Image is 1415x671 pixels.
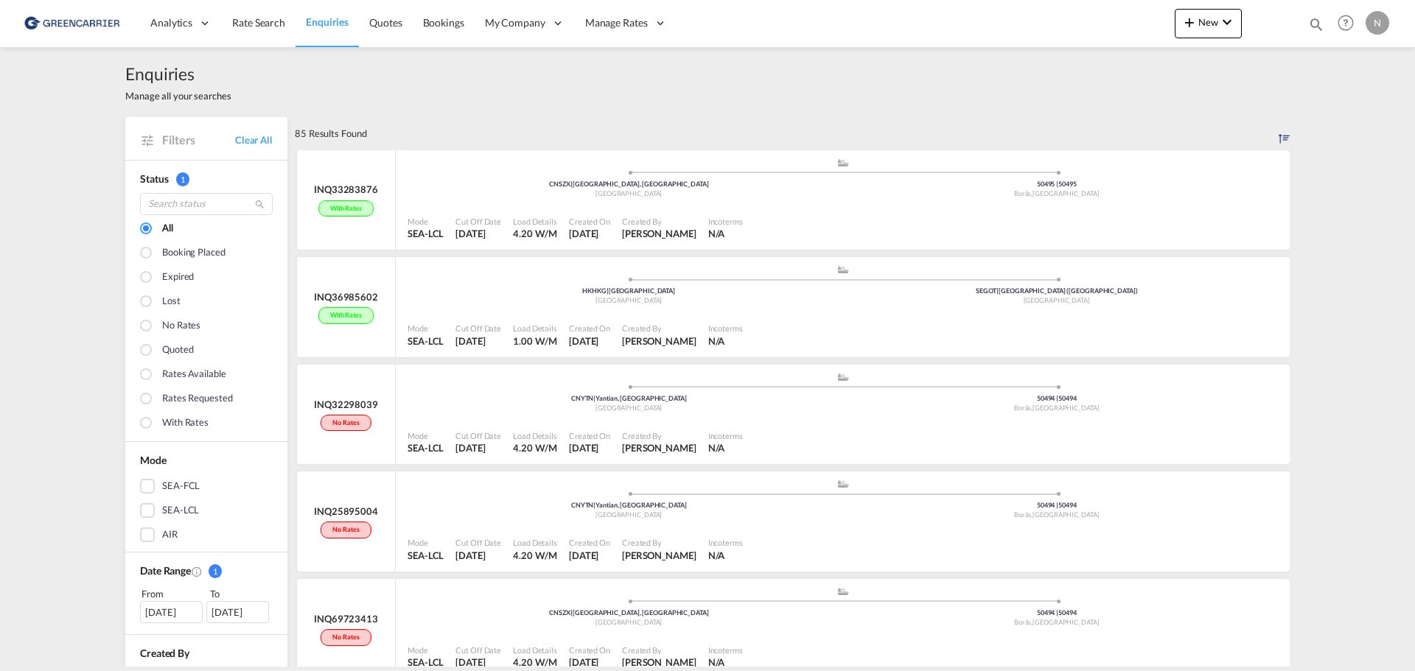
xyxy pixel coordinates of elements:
[976,287,1138,295] span: SEGOT [GEOGRAPHIC_DATA] ([GEOGRAPHIC_DATA])
[708,644,743,656] div: Incoterms
[408,656,444,669] div: SEA-LCL
[1037,501,1058,509] span: 50494
[162,342,193,359] div: Quoted
[369,16,402,29] span: Quotes
[513,441,557,454] div: 4.20 W/M
[176,172,189,186] span: 1
[513,334,557,348] div: 1.00 W/M
[140,479,273,493] md-checkbox: SEA-FCL
[321,521,371,538] div: No rates
[206,601,269,623] div: [DATE]
[834,480,852,488] md-icon: assets/icons/custom/ship-fill.svg
[1181,13,1198,31] md-icon: icon-plus 400-fg
[1033,404,1099,412] span: [GEOGRAPHIC_DATA]
[295,257,1290,365] div: INQ36985602With rates assets/icons/custom/ship-fill.svgassets/icons/custom/roll-o-plane.svgOrigin...
[321,415,371,432] div: No rates
[569,430,610,441] div: Created On
[595,296,662,304] span: [GEOGRAPHIC_DATA]
[585,15,648,30] span: Manage Rates
[232,16,285,29] span: Rate Search
[455,227,501,240] div: 15 Aug 2025
[622,323,696,334] div: Created By
[295,117,366,150] div: 85 Results Found
[708,216,743,227] div: Incoterms
[607,287,609,295] span: |
[455,549,485,561] span: [DATE]
[595,404,662,412] span: [GEOGRAPHIC_DATA]
[1308,16,1324,38] div: icon-magnify
[162,503,199,518] div: SEA-LCL
[408,441,444,454] div: SEA-LCL
[235,133,273,147] a: Clear All
[209,564,222,578] span: 1
[1175,9,1242,38] button: icon-plus 400-fgNewicon-chevron-down
[595,618,662,626] span: [GEOGRAPHIC_DATA]
[569,644,610,656] div: Created On
[295,365,1290,472] div: INQ32298039No rates assets/icons/custom/ship-fill.svgassets/icons/custom/roll-o-plane.svgOriginYa...
[622,442,696,454] span: [PERSON_NAME]
[1031,404,1033,412] span: ,
[455,644,501,656] div: Cut Off Date
[571,501,687,509] span: CNYTN Yantian, [GEOGRAPHIC_DATA]
[569,228,598,239] span: [DATE]
[708,430,743,441] div: Incoterms
[485,15,545,30] span: My Company
[22,7,122,40] img: 609dfd708afe11efa14177256b0082fb.png
[162,221,173,237] div: All
[423,16,464,29] span: Bookings
[569,537,610,548] div: Created On
[708,227,725,240] div: N/A
[408,644,444,656] div: Mode
[1037,180,1058,188] span: 50495
[1014,189,1033,197] span: Borås
[314,290,378,303] div: INQ36985602
[1033,618,1099,626] span: [GEOGRAPHIC_DATA]
[570,608,573,616] span: |
[622,549,696,561] span: [PERSON_NAME]
[1056,608,1058,616] span: |
[1058,501,1077,509] span: 50494
[1033,510,1099,519] span: [GEOGRAPHIC_DATA]
[162,318,200,334] div: No rates
[455,537,501,548] div: Cut Off Date
[622,644,696,656] div: Created By
[140,172,168,185] span: Status
[1333,10,1366,37] div: Help
[455,228,485,239] span: [DATE]
[1279,117,1290,150] div: Sort by: Created on
[595,189,662,197] span: [GEOGRAPHIC_DATA]
[455,334,501,348] div: 15 Aug 2025
[295,150,1290,258] div: INQ33283876With rates assets/icons/custom/ship-fill.svgassets/icons/custom/roll-o-plane.svgOrigin...
[1024,296,1090,304] span: [GEOGRAPHIC_DATA]
[1056,501,1058,509] span: |
[582,287,675,295] span: HKHKG [GEOGRAPHIC_DATA]
[1308,16,1324,32] md-icon: icon-magnify
[513,430,557,441] div: Load Details
[513,323,557,334] div: Load Details
[408,537,444,548] div: Mode
[1366,11,1389,35] div: N
[708,656,725,669] div: N/A
[834,159,852,166] md-icon: assets/icons/custom/ship-fill.svg
[408,549,444,562] div: SEA-LCL
[140,647,189,659] span: Created By
[996,287,999,295] span: |
[569,335,598,347] span: [DATE]
[593,394,595,402] span: |
[209,586,273,601] div: To
[1058,608,1077,616] span: 50494
[622,537,696,548] div: Created By
[708,323,743,334] div: Incoterms
[1014,404,1033,412] span: Borås
[569,656,610,669] div: 15 Aug 2025
[569,442,598,454] span: [DATE]
[595,510,662,519] span: [GEOGRAPHIC_DATA]
[455,335,485,347] span: [DATE]
[1037,608,1058,616] span: 50494
[622,656,696,669] div: Nicolas Myrén
[455,216,501,227] div: Cut Off Date
[1031,510,1033,519] span: ,
[513,656,557,669] div: 4.20 W/M
[1058,180,1077,188] span: 50495
[708,537,743,548] div: Incoterms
